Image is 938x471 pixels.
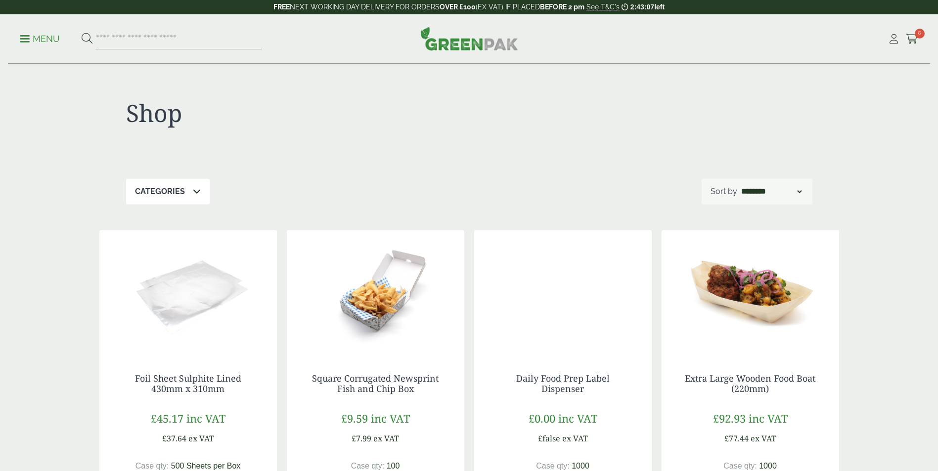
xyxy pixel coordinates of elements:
img: Extra Large Wooden Boat 220mm with food contents V2 2920004AE [662,230,839,353]
span: 500 Sheets per Box [171,462,241,470]
span: inc VAT [371,411,410,426]
span: £77.44 [724,433,749,444]
strong: BEFORE 2 pm [540,3,584,11]
span: 0 [915,29,925,39]
a: See T&C's [586,3,620,11]
span: inc VAT [186,411,225,426]
a: Daily Food Prep Label Dispenser [516,372,610,395]
span: £45.17 [151,411,183,426]
img: GreenPak Supplies [420,27,518,50]
i: Cart [906,34,918,44]
span: £0.00 [529,411,555,426]
span: Case qty: [135,462,169,470]
img: GP3330019D Foil Sheet Sulphate Lined bare [99,230,277,353]
span: left [654,3,665,11]
span: ex VAT [751,433,776,444]
img: 2520069 Square News Fish n Chip Corrugated Box - Open with Chips [287,230,464,353]
span: £7.99 [352,433,371,444]
h1: Shop [126,99,469,127]
span: inc VAT [749,411,788,426]
p: Categories [135,186,185,197]
a: Square Corrugated Newsprint Fish and Chip Box [312,372,439,395]
span: 1000 [759,462,777,470]
a: Foil Sheet Sulphite Lined 430mm x 310mm [135,372,241,395]
i: My Account [888,34,900,44]
span: 1000 [572,462,589,470]
span: £37.64 [162,433,186,444]
span: 2:43:07 [630,3,654,11]
span: £92.93 [713,411,746,426]
span: ex VAT [562,433,588,444]
span: Case qty: [536,462,570,470]
a: Menu [20,33,60,43]
span: ex VAT [188,433,214,444]
span: 100 [387,462,400,470]
strong: FREE [273,3,290,11]
p: Sort by [711,186,737,197]
p: Menu [20,33,60,45]
span: £9.59 [341,411,368,426]
span: Case qty: [723,462,757,470]
span: ex VAT [373,433,399,444]
strong: OVER £100 [440,3,476,11]
a: 0 [906,32,918,46]
span: inc VAT [558,411,597,426]
span: Case qty: [351,462,385,470]
span: £false [538,433,560,444]
a: Extra Large Wooden Food Boat (220mm) [685,372,815,395]
select: Shop order [739,186,804,197]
